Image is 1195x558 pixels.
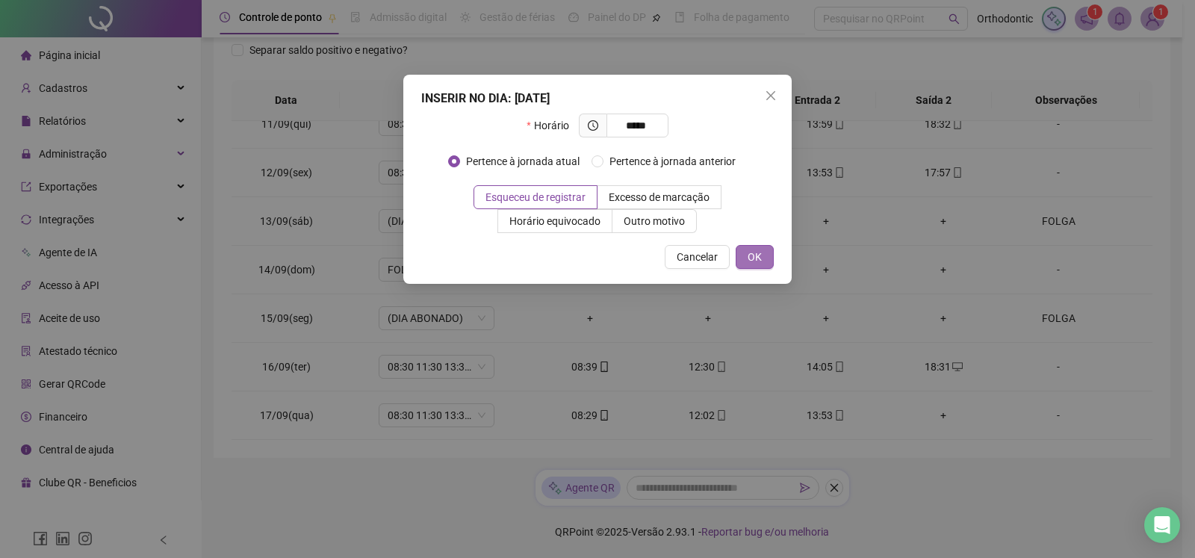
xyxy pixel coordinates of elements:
[624,215,685,227] span: Outro motivo
[421,90,774,108] div: INSERIR NO DIA : [DATE]
[748,249,762,265] span: OK
[460,153,586,170] span: Pertence à jornada atual
[765,90,777,102] span: close
[603,153,742,170] span: Pertence à jornada anterior
[509,215,600,227] span: Horário equivocado
[485,191,586,203] span: Esqueceu de registrar
[665,245,730,269] button: Cancelar
[1144,507,1180,543] div: Open Intercom Messenger
[677,249,718,265] span: Cancelar
[609,191,710,203] span: Excesso de marcação
[527,114,578,137] label: Horário
[736,245,774,269] button: OK
[759,84,783,108] button: Close
[588,120,598,131] span: clock-circle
